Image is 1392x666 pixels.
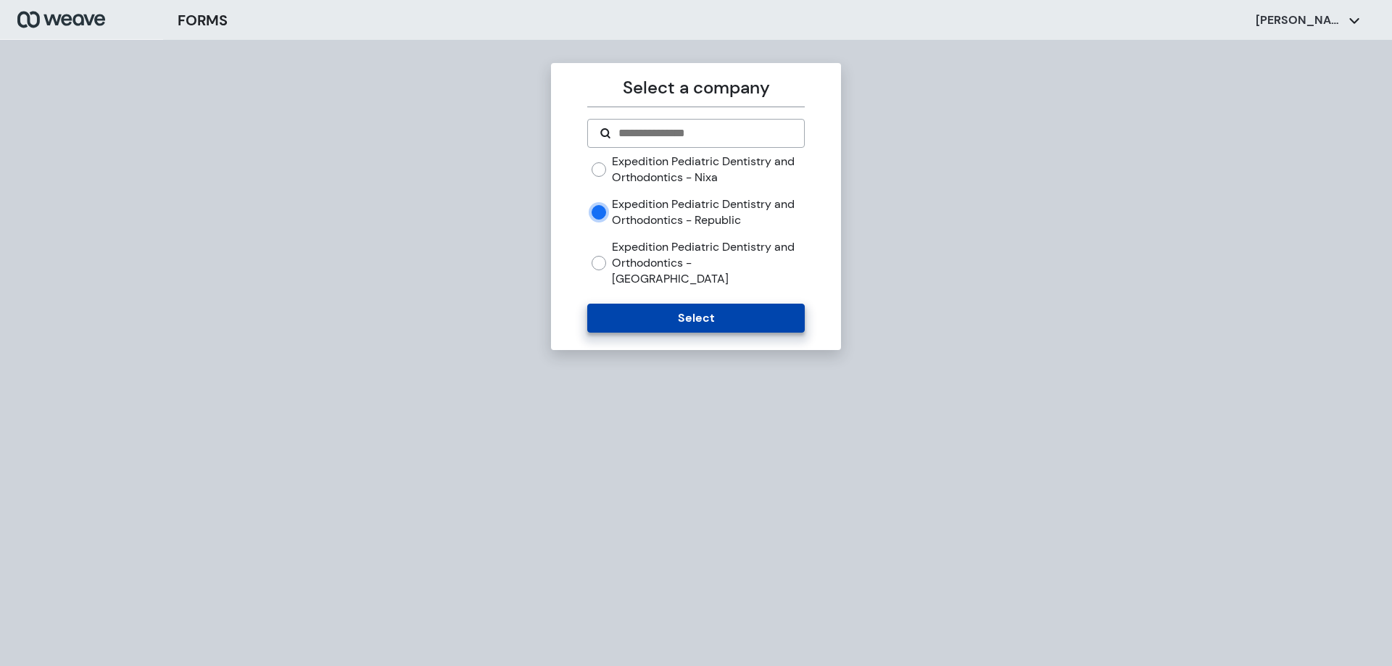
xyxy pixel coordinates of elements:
label: Expedition Pediatric Dentistry and Orthodontics - Republic [612,196,804,228]
input: Search [617,125,792,142]
p: [PERSON_NAME] [1256,12,1343,28]
h3: FORMS [178,9,228,31]
label: Expedition Pediatric Dentistry and Orthodontics - [GEOGRAPHIC_DATA] [612,239,804,286]
button: Select [587,304,804,333]
p: Select a company [587,75,804,101]
label: Expedition Pediatric Dentistry and Orthodontics - Nixa [612,154,804,185]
